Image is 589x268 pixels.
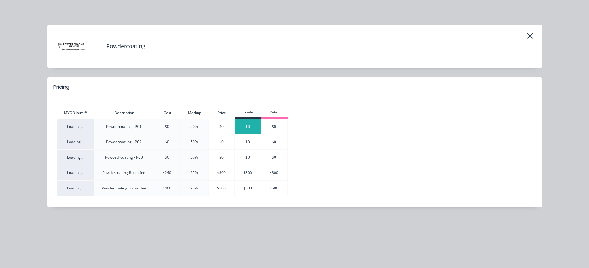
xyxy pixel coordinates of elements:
div: 25% [181,170,208,176]
div: Retail [261,109,288,115]
div: $500 [261,185,287,191]
div: $400 [154,185,180,191]
div: 50% [181,124,208,130]
div: 50% [181,155,208,160]
div: $0 [209,139,234,145]
img: Powdercoating [57,31,87,62]
div: Powdercoating - PC1 [94,124,154,130]
div: $500 [235,185,261,191]
div: Markup [181,110,209,116]
span: Loading... [67,139,83,144]
div: $0 [235,124,261,130]
div: $0 [235,155,261,160]
div: Trade [235,109,261,115]
span: Loading... [67,185,83,191]
div: Description [94,110,154,116]
span: Loading... [67,155,83,160]
div: Pricing [53,83,69,91]
div: $300 [235,170,261,176]
div: 50% [181,139,208,145]
div: $0 [261,155,287,160]
div: $0 [154,139,180,145]
div: Powdercoating Bullet fee [94,170,154,176]
div: Price [209,110,235,116]
div: $0 [154,155,180,160]
div: $500 [209,185,234,191]
span: Loading... [67,124,83,129]
div: $0 [154,124,180,130]
h4: Powdercoating [97,40,145,52]
div: Cost [154,110,181,116]
div: MYOB Item # [57,110,94,116]
div: $0 [261,139,287,145]
div: $0 [209,124,234,130]
div: $0 [261,124,287,130]
div: Powdercoating Rocket fee [94,185,154,191]
div: $300 [261,170,287,176]
div: Powdercoating - PC2 [94,139,154,145]
div: Powdedrcoating - PC3 [94,155,154,160]
div: $0 [235,139,261,145]
div: $0 [209,155,234,160]
div: $300 [209,170,234,176]
div: 25% [181,185,208,191]
div: $240 [154,170,180,176]
span: Loading... [67,170,83,175]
